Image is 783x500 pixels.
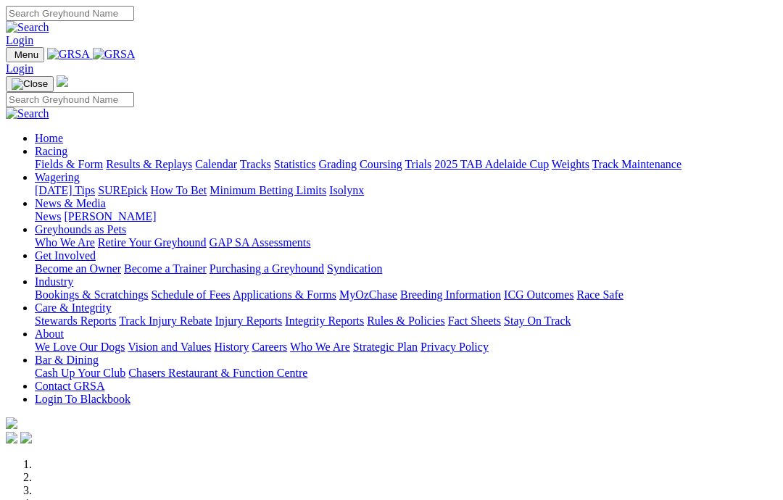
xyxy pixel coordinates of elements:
[98,184,147,196] a: SUREpick
[35,341,125,353] a: We Love Our Dogs
[35,262,777,275] div: Get Involved
[35,210,61,222] a: News
[35,145,67,157] a: Racing
[6,417,17,429] img: logo-grsa-white.png
[64,210,156,222] a: [PERSON_NAME]
[240,158,271,170] a: Tracks
[319,158,357,170] a: Grading
[405,158,431,170] a: Trials
[285,314,364,327] a: Integrity Reports
[339,288,397,301] a: MyOzChase
[35,341,777,354] div: About
[576,288,623,301] a: Race Safe
[210,236,311,249] a: GAP SA Assessments
[35,275,73,288] a: Industry
[400,288,501,301] a: Breeding Information
[35,367,125,379] a: Cash Up Your Club
[195,158,237,170] a: Calendar
[6,432,17,443] img: facebook.svg
[124,262,207,275] a: Become a Trainer
[128,367,307,379] a: Chasers Restaurant & Function Centre
[151,288,230,301] a: Schedule of Fees
[151,184,207,196] a: How To Bet
[420,341,489,353] a: Privacy Policy
[35,171,80,183] a: Wagering
[434,158,549,170] a: 2025 TAB Adelaide Cup
[552,158,589,170] a: Weights
[106,158,192,170] a: Results & Replays
[35,314,116,327] a: Stewards Reports
[6,6,134,21] input: Search
[6,21,49,34] img: Search
[233,288,336,301] a: Applications & Forms
[35,158,777,171] div: Racing
[35,262,121,275] a: Become an Owner
[35,158,103,170] a: Fields & Form
[210,184,326,196] a: Minimum Betting Limits
[504,288,573,301] a: ICG Outcomes
[128,341,211,353] a: Vision and Values
[6,62,33,75] a: Login
[214,341,249,353] a: History
[592,158,681,170] a: Track Maintenance
[93,48,136,61] img: GRSA
[35,184,777,197] div: Wagering
[35,288,148,301] a: Bookings & Scratchings
[35,288,777,301] div: Industry
[35,314,777,328] div: Care & Integrity
[353,341,418,353] a: Strategic Plan
[290,341,350,353] a: Who We Are
[35,210,777,223] div: News & Media
[6,92,134,107] input: Search
[329,184,364,196] a: Isolynx
[367,314,445,327] a: Rules & Policies
[98,236,207,249] a: Retire Your Greyhound
[20,432,32,443] img: twitter.svg
[35,223,126,236] a: Greyhounds as Pets
[215,314,282,327] a: Injury Reports
[35,328,64,340] a: About
[35,380,104,392] a: Contact GRSA
[210,262,324,275] a: Purchasing a Greyhound
[6,34,33,46] a: Login
[35,367,777,380] div: Bar & Dining
[35,132,63,144] a: Home
[14,49,38,60] span: Menu
[12,78,48,90] img: Close
[504,314,571,327] a: Stay On Track
[35,354,99,366] a: Bar & Dining
[35,236,777,249] div: Greyhounds as Pets
[6,76,54,92] button: Toggle navigation
[327,262,382,275] a: Syndication
[6,47,44,62] button: Toggle navigation
[35,301,112,314] a: Care & Integrity
[6,107,49,120] img: Search
[57,75,68,87] img: logo-grsa-white.png
[252,341,287,353] a: Careers
[35,236,95,249] a: Who We Are
[47,48,90,61] img: GRSA
[274,158,316,170] a: Statistics
[119,314,212,327] a: Track Injury Rebate
[35,393,130,405] a: Login To Blackbook
[35,184,95,196] a: [DATE] Tips
[360,158,402,170] a: Coursing
[35,197,106,209] a: News & Media
[448,314,501,327] a: Fact Sheets
[35,249,96,262] a: Get Involved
